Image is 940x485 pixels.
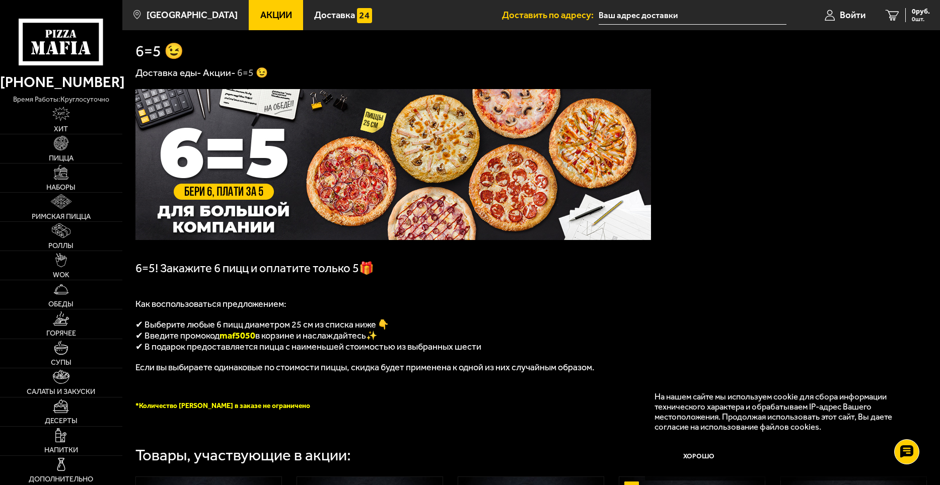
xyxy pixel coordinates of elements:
span: Обеды [48,300,74,307]
span: Доставить по адресу: [502,11,599,20]
span: Напитки [44,446,78,453]
span: [GEOGRAPHIC_DATA] [147,11,238,20]
span: Роллы [48,242,74,249]
a: Акции- [203,67,236,78]
h1: 6=5 😉 [135,43,184,59]
input: Ваш адрес доставки [599,6,786,25]
span: 6=5! Закажите 6 пицц и оплатите только 5🎁 [135,261,374,275]
p: На нашем сайте мы используем cookie для сбора информации технического характера и обрабатываем IP... [655,391,911,432]
span: ✔ Введите промокод [135,330,220,341]
span: maf5050 [220,330,255,341]
span: Доставка [314,11,355,20]
img: 15daf4d41897b9f0e9f617042186c801.svg [357,8,372,23]
button: Хорошо [655,441,743,470]
img: 1024x1024 [135,89,651,240]
span: Если вы выбираете одинаковые по стоимости пиццы, скидка будет применена к одной из них случайным ... [135,362,595,373]
span: Войти [840,11,865,20]
span: ✔ В подарок предоставляется пицца с наименьшей стоимостью из выбранных шести [135,341,481,352]
span: 0 руб. [912,8,930,15]
span: WOK [53,271,69,278]
span: Супы [51,359,71,366]
span: Салаты и закуски [27,388,95,395]
span: Горячее [46,330,76,337]
span: Акции [260,11,292,20]
span: Как воспользоваться предложением: [135,298,286,309]
span: ✔ Выберите любые 6 пицц диаметром 25 см из списка ниже 👇 [135,319,389,330]
span: Римская пицца [32,213,91,220]
div: Товары, участвующие в акции: [135,447,351,463]
span: *Количество [PERSON_NAME] в заказе не ограничено [135,401,310,410]
span: Пицца [49,154,74,161]
span: 0 шт. [912,16,930,22]
span: в корзине и наслаждайтесь✨ [255,330,377,341]
div: 6=5 😉 [237,66,268,79]
span: Дополнительно [29,475,93,482]
a: Доставка еды- [135,67,201,78]
span: Десерты [45,417,78,424]
span: Хит [54,125,68,132]
span: Наборы [46,184,76,191]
